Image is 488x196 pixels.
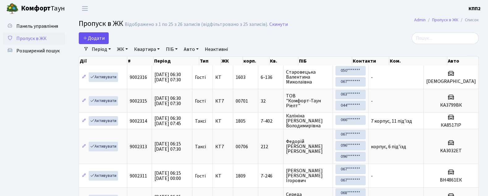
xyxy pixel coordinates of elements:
span: Калініна [PERSON_NAME] Володимирівна [286,113,330,128]
a: Активувати [89,142,118,151]
span: 1805 [236,118,246,125]
span: - [371,173,373,179]
th: Контакти [352,57,389,65]
div: Відображено з 1 по 25 з 26 записів (відфільтровано з 25 записів). [125,22,268,27]
input: Пошук... [412,32,479,44]
span: 7 корпус, 11 під'їзд [371,118,412,125]
span: Таун [21,3,65,14]
span: [DATE] 06:30 [DATE] 07:30 [154,95,181,107]
th: Ком. [389,57,447,65]
span: ТОВ "Комфорт-Таун Ріелт" [286,93,330,108]
a: Скинути [269,22,288,27]
a: Панель управління [3,20,65,32]
th: корп. [243,57,269,65]
h5: [DEMOGRAPHIC_DATA] [426,79,476,84]
span: Таксі [195,144,206,149]
span: Пропуск в ЖК [79,18,123,29]
a: Розширений пошук [3,45,65,57]
h5: КА3799ВК [426,102,476,108]
th: Дії [79,57,127,65]
span: корпус, 6 під'їзд [371,143,406,150]
h5: ВН4861ЕК [426,177,476,183]
th: Авто [447,57,479,65]
span: 9002313 [130,143,147,150]
th: ПІБ [298,57,352,65]
span: 32 [261,99,281,104]
span: - [371,98,373,104]
span: 212 [261,144,281,149]
th: Кв. [269,57,298,65]
a: КПП2 [469,5,481,12]
a: Авто [181,44,201,55]
span: 7-246 [261,174,281,178]
span: Пропуск в ЖК [16,35,47,42]
span: КТ7 [215,144,230,149]
span: Таксі [195,119,206,124]
span: 6-136 [261,75,281,80]
span: [DATE] 06:15 [DATE] 00:00 [154,170,181,182]
h5: KA3032ET [426,148,476,154]
span: КТ7 [215,99,230,104]
a: ПІБ [163,44,180,55]
span: Додати [83,35,105,42]
a: Активувати [89,96,118,106]
button: Переключити навігацію [77,3,93,14]
th: # [127,57,154,65]
span: Гості [195,174,206,178]
h5: КА8517IP [426,122,476,128]
span: [PERSON_NAME] [PERSON_NAME] Ігорович [286,168,330,183]
a: Пропуск в ЖК [432,17,458,23]
th: Період [154,57,199,65]
span: КТ [215,75,230,80]
span: Панель управління [16,23,58,30]
a: Активувати [89,72,118,82]
span: 9002315 [130,98,147,104]
span: КТ [215,119,230,124]
a: Додати [79,32,109,44]
span: 1603 [236,74,246,81]
span: 00706 [236,143,248,150]
span: 9002314 [130,118,147,125]
span: [DATE] 06:30 [DATE] 07:30 [154,71,181,83]
nav: breadcrumb [405,14,488,27]
li: Список [458,17,479,23]
span: 9002316 [130,74,147,81]
img: logo.png [6,2,19,15]
a: Активувати [89,171,118,181]
a: Admin [414,17,426,23]
th: Тип [199,57,221,65]
a: Активувати [89,116,118,126]
a: ЖК [115,44,130,55]
th: ЖК [221,57,243,65]
span: 00701 [236,98,248,104]
span: 7-402 [261,119,281,124]
span: [DATE] 06:30 [DATE] 07:45 [154,115,181,127]
span: Старовецька Валентина Миколаївна [286,70,330,84]
a: Пропуск в ЖК [3,32,65,45]
span: 1809 [236,173,246,179]
a: Період [89,44,113,55]
span: 9002311 [130,173,147,179]
span: [DATE] 06:15 [DATE] 07:30 [154,141,181,153]
a: Квартира [132,44,162,55]
span: Розширений пошук [16,47,60,54]
span: Гості [195,75,206,80]
span: - [371,74,373,81]
span: КТ [215,174,230,178]
span: Федорій [PERSON_NAME] [PERSON_NAME] [286,139,330,154]
span: Гості [195,99,206,104]
b: Комфорт [21,3,51,13]
a: Неактивні [202,44,230,55]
